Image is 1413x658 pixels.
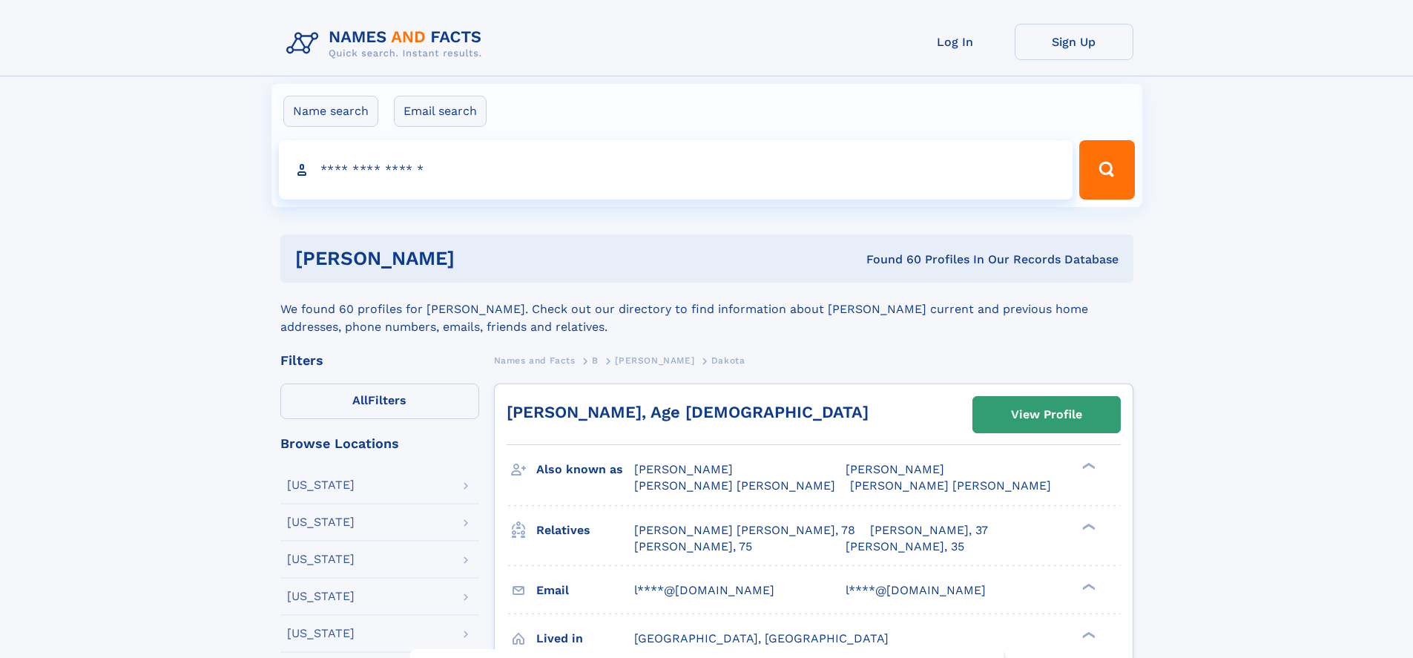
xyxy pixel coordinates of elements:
h3: Email [536,578,634,603]
a: [PERSON_NAME], 35 [846,539,964,555]
label: Name search [283,96,378,127]
a: Sign Up [1015,24,1133,60]
span: [PERSON_NAME] [PERSON_NAME] [850,478,1051,493]
label: Filters [280,384,479,419]
span: [PERSON_NAME] [634,462,733,476]
a: [PERSON_NAME] [615,351,694,369]
div: ❯ [1078,461,1096,471]
div: [US_STATE] [287,479,355,491]
div: View Profile [1011,398,1082,432]
div: [US_STATE] [287,516,355,528]
div: Browse Locations [280,437,479,450]
h3: Lived in [536,626,634,651]
a: View Profile [973,397,1120,432]
span: All [352,393,368,407]
span: Dakota [711,355,745,366]
a: [PERSON_NAME], 37 [870,522,988,539]
a: Names and Facts [494,351,576,369]
a: [PERSON_NAME], 75 [634,539,752,555]
input: search input [279,140,1073,200]
a: B [592,351,599,369]
a: [PERSON_NAME] [PERSON_NAME], 78 [634,522,855,539]
label: Email search [394,96,487,127]
a: [PERSON_NAME], Age [DEMOGRAPHIC_DATA] [507,403,869,421]
img: Logo Names and Facts [280,24,494,64]
div: We found 60 profiles for [PERSON_NAME]. Check out our directory to find information about [PERSON... [280,283,1133,336]
button: Search Button [1079,140,1134,200]
h3: Relatives [536,518,634,543]
span: [PERSON_NAME] [PERSON_NAME] [634,478,835,493]
span: [GEOGRAPHIC_DATA], [GEOGRAPHIC_DATA] [634,631,889,645]
div: [US_STATE] [287,590,355,602]
div: Filters [280,354,479,367]
span: [PERSON_NAME] [846,462,944,476]
div: ❯ [1078,630,1096,639]
h3: Also known as [536,457,634,482]
div: ❯ [1078,582,1096,591]
span: B [592,355,599,366]
h1: [PERSON_NAME] [295,249,661,268]
a: Log In [896,24,1015,60]
div: [US_STATE] [287,553,355,565]
div: Found 60 Profiles In Our Records Database [660,251,1119,268]
span: [PERSON_NAME] [615,355,694,366]
div: ❯ [1078,522,1096,531]
div: [US_STATE] [287,628,355,639]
